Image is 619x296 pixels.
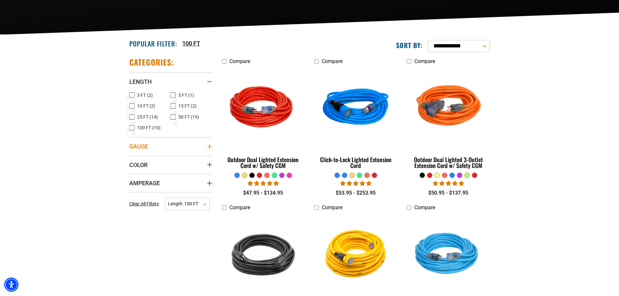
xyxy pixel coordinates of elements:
[222,217,304,292] img: black
[340,180,371,187] span: 4.87 stars
[129,200,161,207] a: Clear All Filters
[433,180,464,187] span: 4.80 stars
[129,39,177,48] h2: Popular Filter:
[178,93,194,97] span: 5 FT (1)
[129,78,152,85] span: Length
[248,180,279,187] span: 4.81 stars
[178,115,199,119] span: 50 FT (19)
[165,198,210,210] span: Length: 100 FT
[165,200,210,207] a: Length: 100 FT
[314,189,397,197] div: $53.95 - $253.95
[129,57,174,67] h2: Categories:
[322,58,342,64] span: Compare
[229,58,250,64] span: Compare
[137,125,161,130] span: 100 FT (19)
[129,179,160,187] span: Amperage
[129,201,159,206] span: Clear All Filters
[407,189,490,197] div: $50.95 - $137.95
[137,115,158,119] span: 25 FT (14)
[322,204,342,211] span: Compare
[315,217,397,292] img: A coiled yellow extension cord with a plug and connector at each end, designed for outdoor use.
[129,161,148,169] span: Color
[222,157,305,168] div: Outdoor Dual Lighted Extension Cord w/ Safety CGM
[407,68,490,172] a: orange Outdoor Dual Lighted 3-Outlet Extension Cord w/ Safety CGM
[396,41,423,49] label: Sort by:
[182,39,200,48] a: 100 FT
[222,68,305,172] a: Red Outdoor Dual Lighted Extension Cord w/ Safety CGM
[407,157,490,168] div: Outdoor Dual Lighted 3-Outlet Extension Cord w/ Safety CGM
[129,72,212,91] summary: Length
[414,204,435,211] span: Compare
[407,217,489,292] img: Light Blue
[129,174,212,192] summary: Amperage
[222,189,305,197] div: $47.95 - $134.95
[178,104,197,108] span: 15 FT (2)
[4,277,19,292] div: Accessibility Menu
[222,71,304,146] img: Red
[407,71,489,146] img: orange
[414,58,435,64] span: Compare
[314,68,397,172] a: blue Click-to-Lock Lighted Extension Cord
[229,204,250,211] span: Compare
[129,156,212,174] summary: Color
[315,71,397,146] img: blue
[129,143,148,150] span: Gauge
[137,93,153,97] span: 3 FT (2)
[137,104,155,108] span: 10 FT (2)
[129,137,212,155] summary: Gauge
[314,157,397,168] div: Click-to-Lock Lighted Extension Cord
